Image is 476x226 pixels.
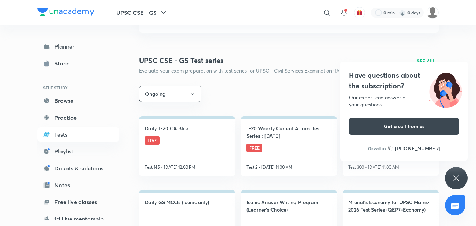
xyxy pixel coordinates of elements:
a: 1:1 Live mentorship [37,212,119,226]
img: streak [399,9,406,16]
a: Company Logo [37,8,94,18]
h4: T-20 Weekly Current Affairs Test Series : [DATE] [246,125,331,139]
p: Test 300 • [DATE] 11:00 AM [348,164,399,170]
img: Bhavna [427,7,439,19]
a: Practice [37,111,119,125]
img: ttu_illustration_new.svg [423,70,468,108]
a: Notes [37,178,119,192]
h4: Daily GS MCQs (Iconic only) [145,199,209,206]
span: LIVE [145,136,160,145]
h6: [PHONE_NUMBER] [395,145,440,152]
button: UPSC CSE - GS [112,6,172,20]
a: Tests [37,127,119,142]
h6: SELF STUDY [37,82,119,94]
a: Browse [37,94,119,108]
button: avatar [354,7,365,18]
button: Get a call from us [349,118,459,135]
div: Store [54,59,73,68]
p: Test 145 • [DATE] 12:00 PM [145,164,195,170]
a: [PHONE_NUMBER] [388,145,440,152]
h4: Iconic Answer Writing Program (Learner's Choice) [246,199,331,213]
img: avatar [356,10,363,16]
p: Test 2 • [DATE] 11:00 AM [246,164,292,170]
a: Free live classes [37,195,119,209]
a: Daily T-20 CA BlitzLIVETest 145 • [DATE] 12:00 PM [139,116,235,176]
button: Ongoing [139,86,201,102]
a: T-20 Weekly Current Affairs Test Series : [DATE]FREETest 2 • [DATE] 11:00 AM [241,116,337,176]
h4: Daily T-20 CA Blitz [145,125,189,132]
a: Doubts & solutions [37,161,119,175]
a: Planner [37,39,119,54]
p: Evaluate your exam preparation with test series for UPSC - Civil Services Examination (IAS) Prepa... [139,67,372,74]
h4: Mrunal’s Economy for UPSC Mains-2026 Test Series (QEP7-Economy) [348,199,433,213]
a: Playlist [37,144,119,158]
a: SEE ALL [417,57,436,65]
p: Or call us [368,145,386,152]
h4: Have questions about the subscription? [349,70,459,91]
span: FREE [246,144,262,152]
h4: UPSC CSE - GS Test series [139,55,372,66]
img: Company Logo [37,8,94,16]
a: Store [37,56,119,70]
div: Our expert can answer all your questions [349,94,459,108]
